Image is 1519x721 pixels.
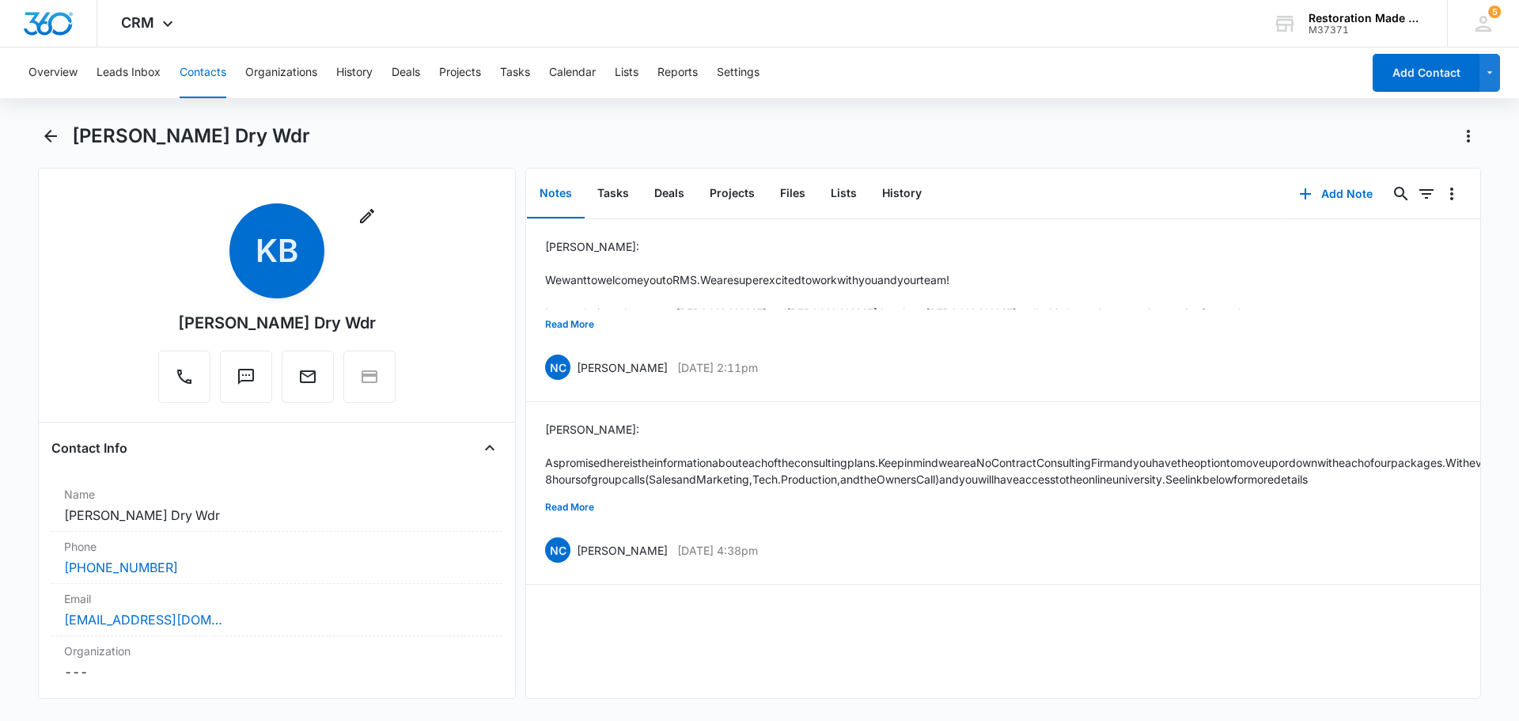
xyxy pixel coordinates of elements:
button: Actions [1456,123,1481,149]
div: Phone[PHONE_NUMBER] [51,532,502,584]
span: 5 [1488,6,1501,18]
div: Email[EMAIL_ADDRESS][DOMAIN_NAME] [51,584,502,636]
button: Read More [545,309,594,340]
h1: [PERSON_NAME] Dry Wdr [72,124,310,148]
label: Email [64,590,490,607]
button: Leads Inbox [97,47,161,98]
button: Contacts [180,47,226,98]
div: account id [1309,25,1424,36]
button: Notes [527,169,585,218]
div: Name[PERSON_NAME] Dry Wdr [51,480,502,532]
button: Projects [697,169,767,218]
label: Organization [64,643,490,659]
p: [DATE] 4:38pm [677,542,758,559]
h4: Contact Info [51,438,127,457]
button: Search... [1388,181,1414,207]
a: Email [282,375,334,389]
div: [PERSON_NAME] Dry Wdr [178,311,376,335]
a: Text [220,375,272,389]
button: Reports [657,47,698,98]
span: KB [229,203,324,298]
a: Call [158,375,210,389]
dd: --- [64,662,490,681]
button: Read More [545,492,594,522]
button: Back [38,123,63,149]
button: Settings [717,47,759,98]
button: Lists [818,169,869,218]
button: Add Contact [1373,54,1479,92]
button: Organizations [245,47,317,98]
button: Deals [392,47,420,98]
button: Close [477,435,502,461]
button: Overflow Menu [1439,181,1464,207]
button: Text [220,351,272,403]
dd: [PERSON_NAME] Dry Wdr [64,506,490,525]
label: Address [64,694,490,711]
p: [PERSON_NAME] [577,542,668,559]
button: Calendar [549,47,596,98]
button: Lists [615,47,638,98]
button: Call [158,351,210,403]
span: NC [545,355,570,380]
div: Organization--- [51,636,502,688]
p: [PERSON_NAME] [577,359,668,376]
a: [EMAIL_ADDRESS][DOMAIN_NAME] [64,610,222,629]
p: [DATE] 2:11pm [677,359,758,376]
button: History [336,47,373,98]
span: NC [545,537,570,563]
button: Tasks [500,47,530,98]
button: Projects [439,47,481,98]
div: notifications count [1488,6,1501,18]
button: Email [282,351,334,403]
button: Filters [1414,181,1439,207]
a: [PHONE_NUMBER] [64,558,178,577]
div: account name [1309,12,1424,25]
span: CRM [121,14,154,31]
button: Add Note [1283,175,1388,213]
button: Tasks [585,169,642,218]
label: Name [64,486,490,503]
button: Files [767,169,818,218]
button: Overview [28,47,78,98]
button: Deals [642,169,697,218]
label: Phone [64,538,490,555]
button: History [869,169,934,218]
